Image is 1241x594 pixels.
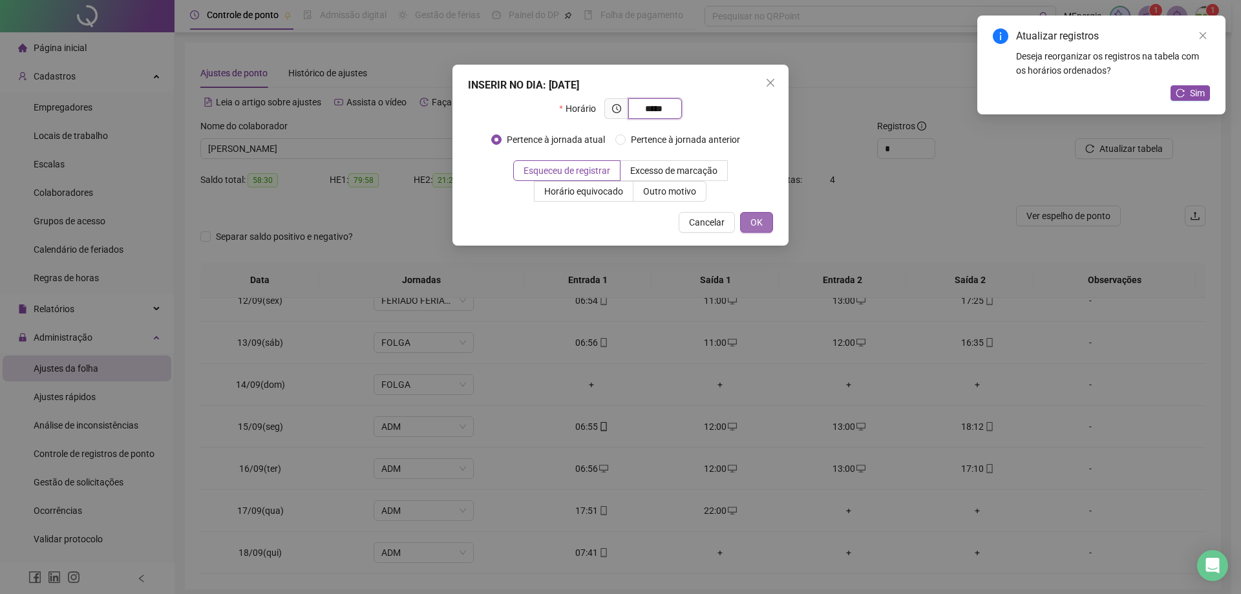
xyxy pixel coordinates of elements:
span: Horário equivocado [544,186,623,196]
label: Horário [559,98,604,119]
span: Pertence à jornada atual [502,133,610,147]
span: clock-circle [612,104,621,113]
button: OK [740,212,773,233]
button: Cancelar [679,212,735,233]
span: Excesso de marcação [630,165,717,176]
button: Close [760,72,781,93]
span: OK [750,215,763,229]
div: INSERIR NO DIA : [DATE] [468,78,773,93]
span: Esqueceu de registrar [524,165,610,176]
span: info-circle [993,28,1008,44]
div: Open Intercom Messenger [1197,550,1228,581]
div: Atualizar registros [1016,28,1210,44]
span: Sim [1190,86,1205,100]
button: Sim [1171,85,1210,101]
span: close [1198,31,1207,40]
span: reload [1176,89,1185,98]
a: Close [1196,28,1210,43]
div: Deseja reorganizar os registros na tabela com os horários ordenados? [1016,49,1210,78]
span: Pertence à jornada anterior [626,133,745,147]
span: Outro motivo [643,186,696,196]
span: close [765,78,776,88]
span: Cancelar [689,215,725,229]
